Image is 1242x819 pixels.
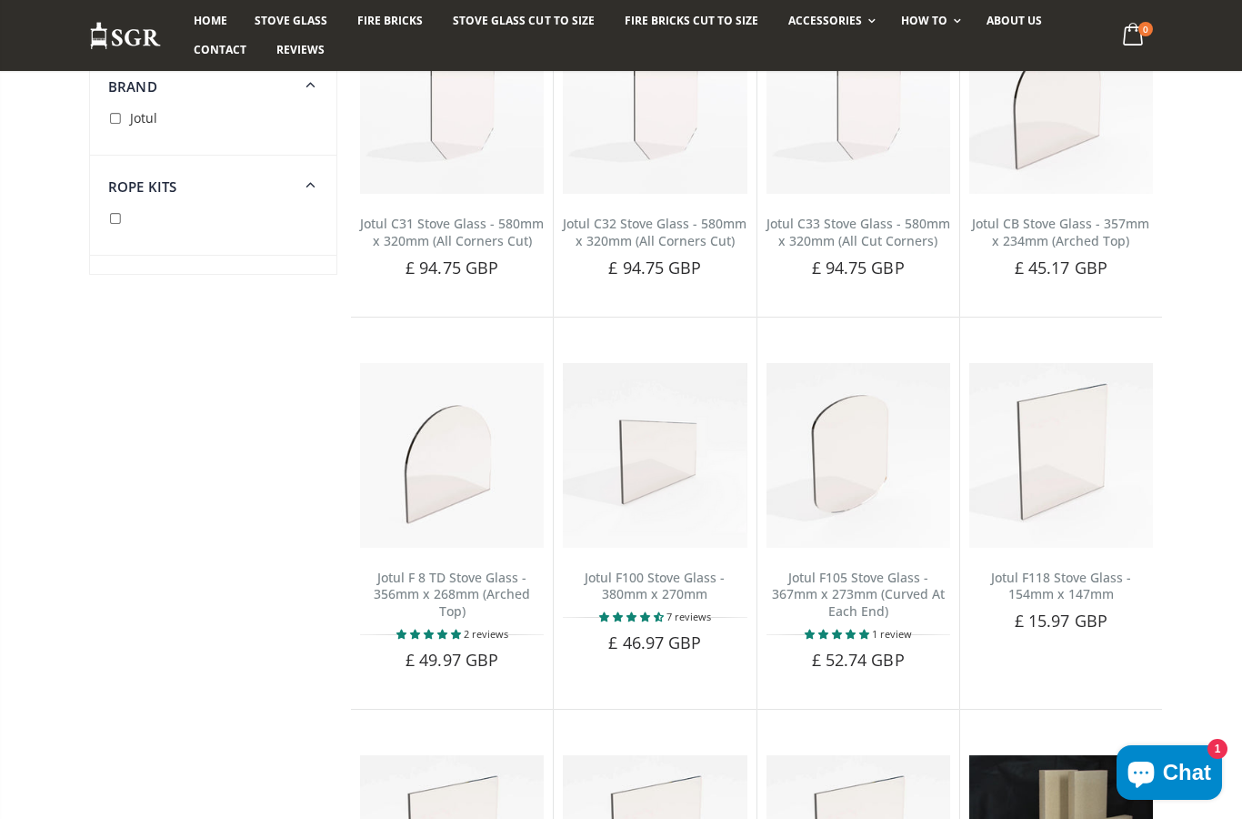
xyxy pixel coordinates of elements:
[255,13,327,28] span: Stove Glass
[901,13,947,28] span: How To
[987,13,1042,28] span: About us
[360,215,544,249] a: Jotul C31 Stove Glass - 580mm x 320mm (All Corners Cut)
[608,257,701,278] span: £ 94.75 GBP
[360,10,544,194] img: Jotul C31 Stove Glass with All Corners Cut
[464,627,508,641] span: 2 reviews
[406,257,498,278] span: £ 94.75 GBP
[180,6,241,35] a: Home
[89,21,162,51] img: Stove Glass Replacement
[599,610,666,623] span: 4.43 stars
[585,569,725,603] a: Jotul F100 Stove Glass - 380mm x 270mm
[130,109,157,126] span: Jotul
[563,10,746,194] img: Jotul C32 All Corners Cut Stove Glass
[775,6,885,35] a: Accessories
[969,363,1153,547] img: Jotul F118 Stove Glass
[563,215,746,249] a: Jotul C32 Stove Glass - 580mm x 320mm (All Corners Cut)
[766,10,950,194] img: Jotul C33 All Corners Cut Stove Glass
[608,632,701,653] span: £ 46.97 GBP
[991,569,1131,603] a: Jotul F118 Stove Glass - 154mm x 147mm
[1116,18,1153,54] a: 0
[241,6,341,35] a: Stove Glass
[194,13,227,28] span: Home
[1015,610,1107,632] span: £ 15.97 GBP
[887,6,970,35] a: How To
[439,6,607,35] a: Stove Glass Cut To Size
[194,42,246,57] span: Contact
[108,177,176,196] span: Rope Kits
[263,35,338,65] a: Reviews
[357,13,423,28] span: Fire Bricks
[772,569,945,621] a: Jotul F105 Stove Glass - 367mm x 273mm (Curved At Each End)
[973,6,1056,35] a: About us
[812,649,905,671] span: £ 52.74 GBP
[666,610,711,623] span: 7 reviews
[766,215,950,249] a: Jotul C33 Stove Glass - 580mm x 320mm (All Cut Corners)
[611,6,772,35] a: Fire Bricks Cut To Size
[396,627,464,641] span: 5.00 stars
[788,13,862,28] span: Accessories
[812,257,905,278] span: £ 94.75 GBP
[108,77,157,96] span: Brand
[453,13,594,28] span: Stove Glass Cut To Size
[972,215,1149,249] a: Jotul CB Stove Glass - 357mm x 234mm (Arched Top)
[1111,745,1227,804] inbox-online-store-chat: Shopify online store chat
[969,10,1153,194] img: Jotul CB Stove Glass (arched top)
[805,627,872,641] span: 5.00 stars
[1015,257,1107,278] span: £ 45.17 GBP
[374,569,530,621] a: Jotul F 8 TD Stove Glass - 356mm x 268mm (Arched Top)
[766,363,950,547] img: Jotul F105 stove glass
[872,627,912,641] span: 1 review
[276,42,325,57] span: Reviews
[360,363,544,547] img: Jotul F 8 TD Stove Glass
[406,649,498,671] span: £ 49.97 GBP
[563,363,746,547] img: Jotul F100 replacement stove glass
[344,6,436,35] a: Fire Bricks
[625,13,758,28] span: Fire Bricks Cut To Size
[180,35,260,65] a: Contact
[1138,22,1153,36] span: 0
